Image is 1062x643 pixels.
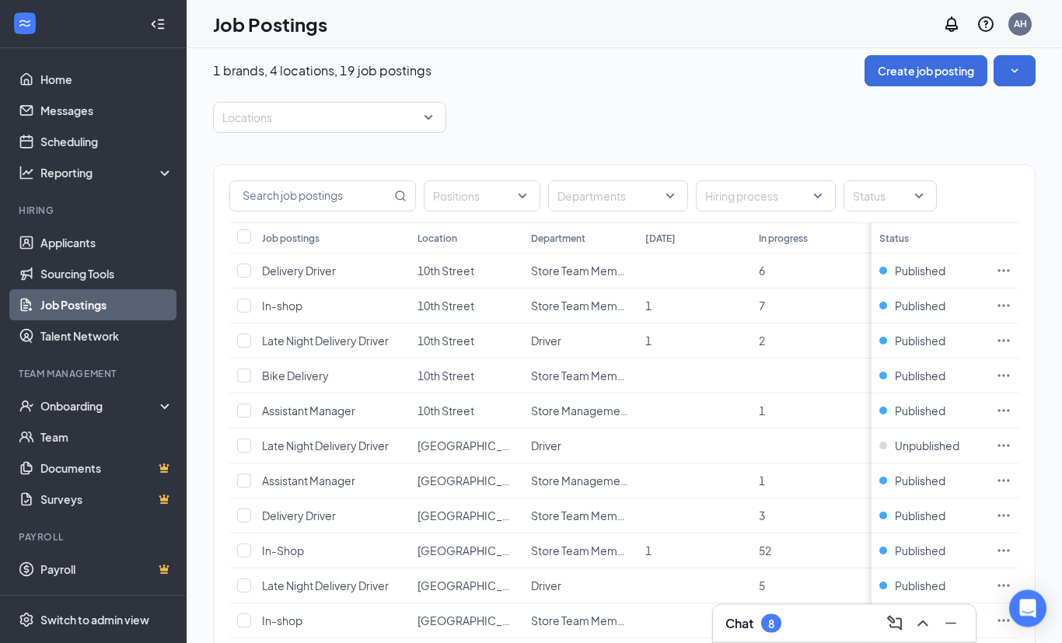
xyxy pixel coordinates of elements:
span: Store Team Members [531,264,641,278]
span: Assistant Manager [262,404,355,418]
button: ComposeMessage [882,611,907,636]
svg: Ellipses [996,264,1011,279]
span: Store Team Members [531,369,641,383]
button: SmallChevronDown [994,56,1036,87]
td: 10th Street [410,394,523,429]
svg: Ellipses [996,334,1011,349]
span: Published [895,334,945,349]
svg: SmallChevronDown [1007,64,1022,79]
span: Late Night Delivery Driver [262,334,389,348]
td: Store Management [523,464,637,499]
svg: Minimize [941,614,960,633]
div: Team Management [19,367,170,380]
a: Applicants [40,227,173,258]
svg: Notifications [942,15,961,33]
td: Store Management [523,394,637,429]
div: Reporting [40,165,174,180]
span: Driver [531,579,561,593]
span: Store Team Members [531,509,641,523]
a: Home [40,64,173,95]
svg: Ellipses [996,508,1011,524]
span: 10th Street [417,334,474,348]
span: 10th Street [417,299,474,313]
span: In-Shop [262,544,304,558]
span: 1 [645,299,652,313]
span: 10th Street [417,404,474,418]
span: Delivery Driver [262,264,336,278]
span: 52 [759,544,771,558]
button: Minimize [938,611,963,636]
a: Scheduling [40,126,173,157]
a: Sourcing Tools [40,258,173,289]
span: Bike Delivery [262,369,329,383]
td: 10th Street [410,359,523,394]
svg: WorkstreamLogo [17,16,33,31]
span: 1 [645,334,652,348]
td: Store Team Members [523,499,637,534]
span: Store Team Members [531,614,641,628]
th: Hired [865,223,978,254]
td: Store Team Members [523,604,637,639]
h3: Chat [725,615,753,632]
a: PayrollCrown [40,554,173,585]
span: Store Management [531,404,631,418]
td: 10th Street [410,324,523,359]
span: Late Night Delivery Driver [262,579,389,593]
span: Published [895,474,945,489]
span: Published [895,264,945,279]
svg: Ellipses [996,439,1011,454]
span: [GEOGRAPHIC_DATA] [417,439,531,453]
span: 1 [645,544,652,558]
svg: Collapse [150,16,166,32]
svg: Settings [19,612,34,627]
span: 2 [759,334,765,348]
td: Store Team Members [523,534,637,569]
p: 1 brands, 4 locations, 19 job postings [213,63,431,80]
div: Open Intercom Messenger [1009,590,1046,627]
td: Driver [523,429,637,464]
th: In progress [751,223,865,254]
svg: Ellipses [996,578,1011,594]
span: 1 [759,474,765,488]
span: In-shop [262,614,302,628]
h1: Job Postings [213,11,327,37]
div: 8 [768,617,774,631]
svg: Ellipses [996,474,1011,489]
svg: ComposeMessage [886,614,904,633]
a: DocumentsCrown [40,453,173,484]
span: Published [895,543,945,559]
a: Talent Network [40,320,173,351]
span: Store Team Members [531,544,641,558]
span: 1 [759,404,765,418]
th: Status [872,223,988,254]
span: [GEOGRAPHIC_DATA] [417,579,531,593]
svg: Ellipses [996,613,1011,629]
span: Published [895,299,945,314]
span: Delivery Driver [262,509,336,523]
div: Job postings [262,232,320,246]
svg: QuestionInfo [976,15,995,33]
div: Hiring [19,204,170,217]
span: In-shop [262,299,302,313]
div: Onboarding [40,398,160,414]
span: Unpublished [895,439,959,454]
td: 10th Street [410,254,523,289]
a: Job Postings [40,289,173,320]
span: 6 [759,264,765,278]
td: Driver [523,569,637,604]
span: [GEOGRAPHIC_DATA] [417,509,531,523]
span: Driver [531,439,561,453]
svg: Ellipses [996,369,1011,384]
button: ChevronUp [910,611,935,636]
span: [GEOGRAPHIC_DATA] [417,544,531,558]
svg: MagnifyingGlass [394,190,407,203]
td: Store Team Members [523,359,637,394]
a: Team [40,421,173,453]
span: [GEOGRAPHIC_DATA] [417,474,531,488]
td: 3rd Street [410,499,523,534]
span: Published [895,508,945,524]
span: [GEOGRAPHIC_DATA] [417,614,531,628]
a: Messages [40,95,173,126]
span: Published [895,369,945,384]
td: Store Team Members [523,254,637,289]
